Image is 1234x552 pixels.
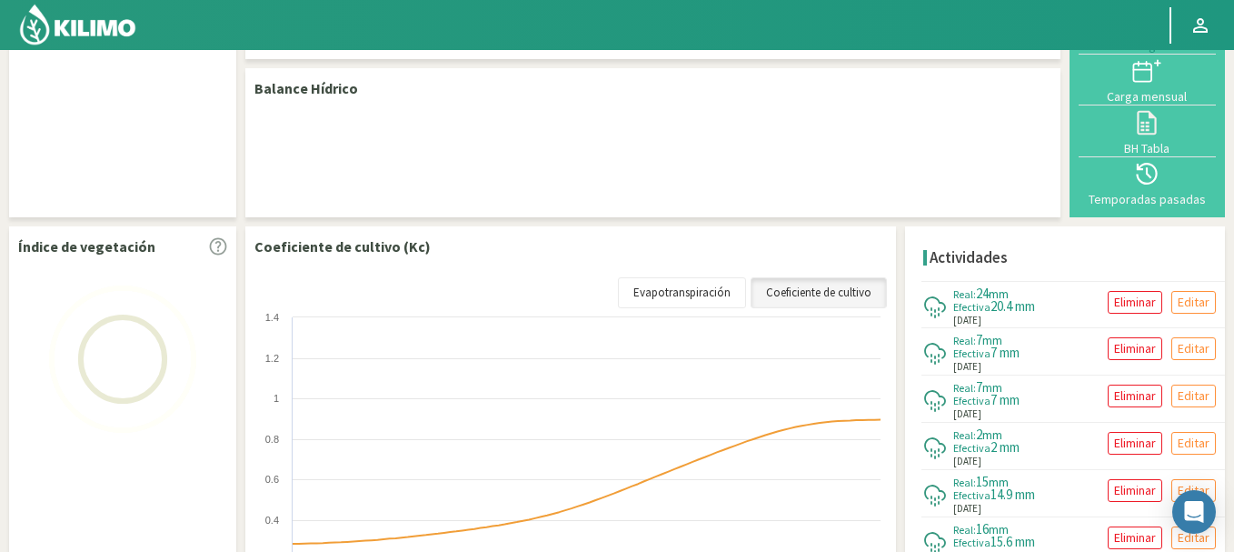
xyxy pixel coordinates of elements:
[953,313,981,328] span: [DATE]
[976,426,982,443] span: 2
[1178,433,1209,454] p: Editar
[1171,337,1216,360] button: Editar
[953,346,990,360] span: Efectiva
[1171,479,1216,502] button: Editar
[930,249,1008,266] h4: Actividades
[953,287,976,301] span: Real:
[274,393,279,404] text: 1
[265,353,279,364] text: 1.2
[953,476,976,489] span: Real:
[1172,490,1216,534] div: Open Intercom Messenger
[1108,527,1162,549] button: Eliminar
[953,334,976,347] span: Real:
[953,300,990,314] span: Efectiva
[953,428,976,442] span: Real:
[265,312,279,323] text: 1.4
[990,438,1020,456] span: 2 mm
[1114,338,1156,359] p: Eliminar
[990,297,1035,315] span: 20.4 mm
[976,520,989,537] span: 16
[1108,479,1162,502] button: Eliminar
[953,454,981,469] span: [DATE]
[1108,291,1162,314] button: Eliminar
[1171,527,1216,549] button: Editar
[982,379,1002,396] span: mm
[953,536,990,549] span: Efectiva
[751,277,887,308] a: Coeficiente de cultivo
[1178,386,1209,406] p: Editar
[989,521,1009,537] span: mm
[1114,386,1156,406] p: Eliminar
[990,533,1035,550] span: 15.6 mm
[265,515,279,526] text: 0.4
[990,391,1020,408] span: 7 mm
[1178,338,1209,359] p: Editar
[1108,385,1162,407] button: Eliminar
[976,285,989,302] span: 24
[953,488,990,502] span: Efectiva
[1178,480,1209,501] p: Editar
[1084,142,1210,155] div: BH Tabla
[953,523,976,537] span: Real:
[254,77,358,99] p: Balance Hídrico
[1079,157,1216,208] button: Temporadas pasadas
[1114,527,1156,548] p: Eliminar
[1079,55,1216,105] button: Carga mensual
[982,332,1002,348] span: mm
[1084,39,1210,52] div: Riego
[976,473,989,490] span: 15
[953,501,981,517] span: [DATE]
[18,236,155,257] p: Índice de vegetación
[1079,105,1216,156] button: BH Tabla
[618,277,746,308] a: Evapotranspiración
[1114,292,1156,313] p: Eliminar
[1178,527,1209,548] p: Editar
[953,359,981,375] span: [DATE]
[1114,480,1156,501] p: Eliminar
[990,344,1020,361] span: 7 mm
[265,474,279,485] text: 0.6
[1108,337,1162,360] button: Eliminar
[953,394,990,407] span: Efectiva
[1171,291,1216,314] button: Editar
[1108,432,1162,455] button: Eliminar
[1171,385,1216,407] button: Editar
[976,378,982,396] span: 7
[976,331,982,348] span: 7
[32,268,214,450] img: Loading...
[1171,432,1216,455] button: Editar
[254,236,431,257] p: Coeficiente de cultivo (Kc)
[989,474,1009,490] span: mm
[990,486,1035,503] span: 14.9 mm
[982,427,1002,443] span: mm
[953,441,990,455] span: Efectiva
[1114,433,1156,454] p: Eliminar
[18,3,137,46] img: Kilimo
[989,286,1009,302] span: mm
[953,381,976,395] span: Real:
[1084,90,1210,103] div: Carga mensual
[1084,193,1210,206] div: Temporadas pasadas
[265,434,279,445] text: 0.8
[953,406,981,422] span: [DATE]
[1178,292,1209,313] p: Editar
